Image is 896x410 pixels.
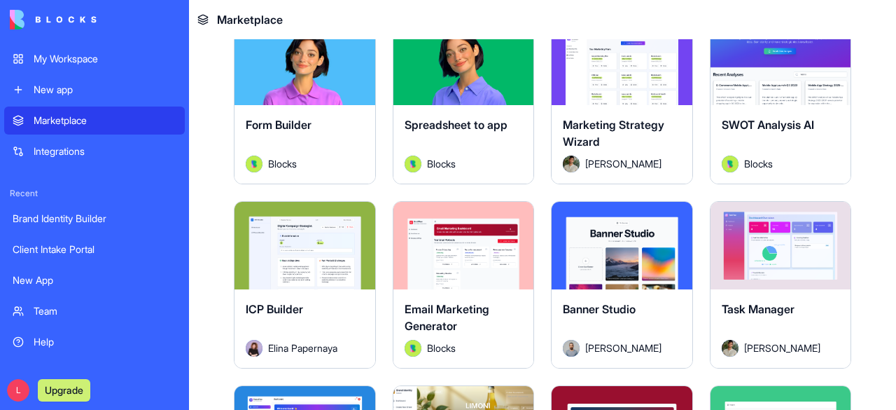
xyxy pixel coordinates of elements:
[246,302,303,316] span: ICP Builder
[4,205,185,233] a: Brand Identity Builder
[34,335,176,349] div: Help
[427,156,456,171] span: Blocks
[4,297,185,325] a: Team
[722,156,738,172] img: Avatar
[393,16,535,184] a: Spreadsheet to appAvatarBlocks
[722,118,814,132] span: SWOT Analysis AI
[4,107,185,135] a: Marketplace
[551,201,693,369] a: Banner StudioAvatar[PERSON_NAME]
[563,156,580,172] img: Avatar
[4,137,185,165] a: Integrations
[268,341,337,355] span: Elina Papernaya
[246,118,311,132] span: Form Builder
[246,156,262,172] img: Avatar
[4,328,185,356] a: Help
[563,302,636,316] span: Banner Studio
[13,242,176,257] div: Client Intake Portal
[4,188,185,199] span: Recent
[34,144,176,158] div: Integrations
[246,340,262,357] img: Avatar
[234,16,376,184] a: Form BuilderAvatarBlocks
[38,379,90,402] button: Upgrade
[710,201,852,369] a: Task ManagerAvatar[PERSON_NAME]
[405,340,421,357] img: Avatar
[34,304,176,318] div: Team
[4,266,185,294] a: New App
[405,118,507,132] span: Spreadsheet to app
[234,201,376,369] a: ICP BuilderAvatarElina Papernaya
[217,11,283,28] span: Marketplace
[34,52,176,66] div: My Workspace
[563,340,580,357] img: Avatar
[34,114,176,128] div: Marketplace
[551,16,693,184] a: Marketing Strategy WizardAvatar[PERSON_NAME]
[10,10,97,29] img: logo
[710,16,852,184] a: SWOT Analysis AIAvatarBlocks
[405,302,489,333] span: Email Marketing Generator
[4,359,185,387] a: Give feedback
[13,273,176,287] div: New App
[4,45,185,73] a: My Workspace
[34,83,176,97] div: New app
[744,156,773,171] span: Blocks
[722,340,738,357] img: Avatar
[268,156,297,171] span: Blocks
[13,212,176,226] div: Brand Identity Builder
[744,341,820,355] span: [PERSON_NAME]
[393,201,535,369] a: Email Marketing GeneratorAvatarBlocks
[585,156,661,171] span: [PERSON_NAME]
[4,76,185,104] a: New app
[585,341,661,355] span: [PERSON_NAME]
[427,341,456,355] span: Blocks
[722,302,794,316] span: Task Manager
[4,235,185,264] a: Client Intake Portal
[7,379,29,402] span: L
[563,118,664,149] span: Marketing Strategy Wizard
[405,156,421,172] img: Avatar
[38,383,90,397] a: Upgrade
